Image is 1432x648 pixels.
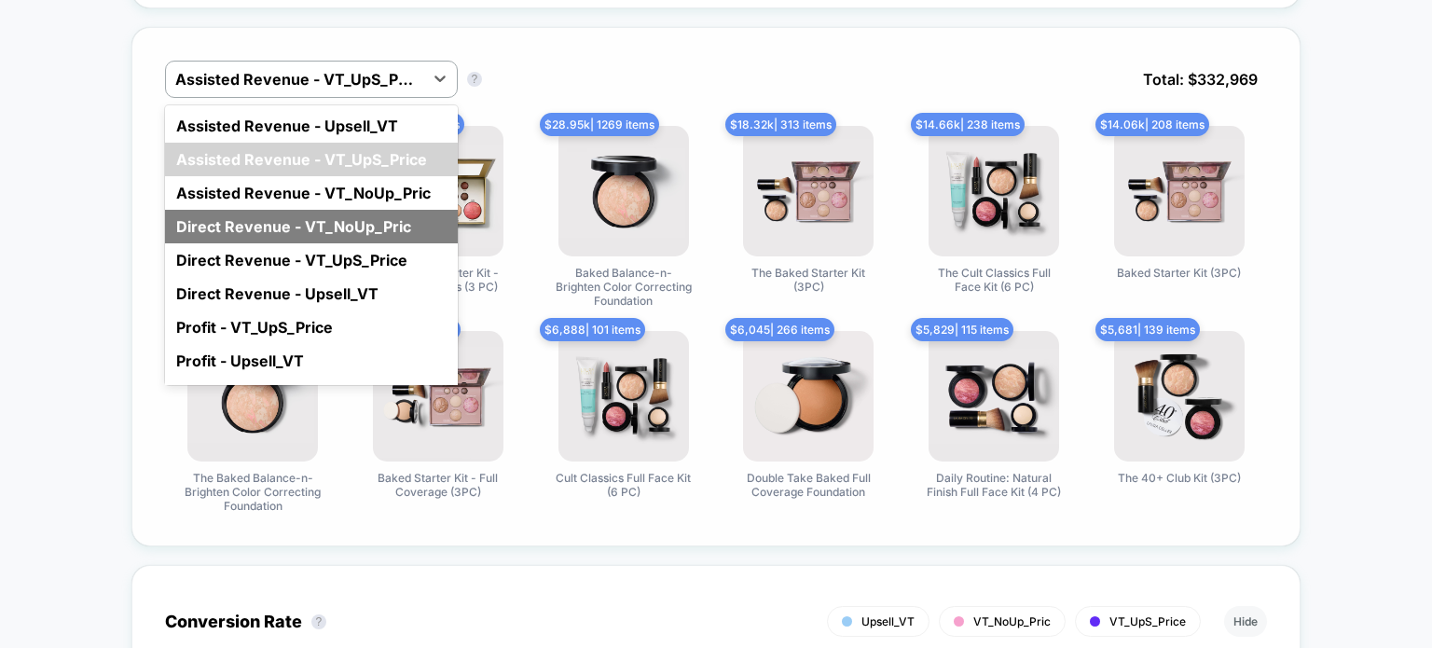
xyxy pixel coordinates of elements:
[165,310,458,344] div: Profit - VT_UpS_Price
[738,266,878,294] span: The Baked Starter Kit (3PC)
[467,72,482,87] button: ?
[187,331,318,462] img: The Baked Balance-n-Brighten Color Correcting Foundation
[311,614,326,629] button: ?
[924,471,1064,499] span: Daily Routine: Natural Finish Full Face Kit (4 PC)
[1114,126,1245,256] img: Baked Starter Kit (3PC)
[973,614,1051,628] span: VT_NoUp_Pric
[368,471,508,499] span: Baked Starter Kit - Full Coverage (3PC)
[738,471,878,499] span: Double Take Baked Full Coverage Foundation
[1134,61,1267,98] span: Total: $ 332,969
[924,266,1064,294] span: The Cult Classics Full Face Kit (6 PC)
[861,614,915,628] span: Upsell_VT
[929,331,1059,462] img: Daily Routine: Natural Finish Full Face Kit (4 PC)
[165,277,458,310] div: Direct Revenue - Upsell_VT
[373,331,503,462] img: Baked Starter Kit - Full Coverage (3PC)
[165,378,458,411] div: Profit - VT_NoUp_Pric
[165,210,458,243] div: Direct Revenue - VT_NoUp_Pric
[165,176,458,210] div: Assisted Revenue - VT_NoUp_Pric
[558,126,689,256] img: Baked Balance-n-Brighten Color Correcting Foundation
[743,126,874,256] img: The Baked Starter Kit (3PC)
[929,126,1059,256] img: The Cult Classics Full Face Kit (6 PC)
[165,109,458,143] div: Assisted Revenue - Upsell_VT
[1117,266,1241,280] span: Baked Starter Kit (3PC)
[540,318,645,341] span: $ 6,888 | 101 items
[558,331,689,462] img: Cult Classics Full Face Kit (6 PC)
[1224,606,1267,637] button: Hide
[165,143,458,176] div: Assisted Revenue - VT_UpS_Price
[725,113,836,136] span: $ 18.32k | 313 items
[1109,614,1186,628] span: VT_UpS_Price
[554,471,694,499] span: Cult Classics Full Face Kit (6 PC)
[1095,113,1209,136] span: $ 14.06k | 208 items
[743,331,874,462] img: Double Take Baked Full Coverage Foundation
[1114,331,1245,462] img: The 40+ Club Kit (3PC)
[554,266,694,308] span: Baked Balance-n-Brighten Color Correcting Foundation
[725,318,834,341] span: $ 6,045 | 266 items
[183,471,323,513] span: The Baked Balance-n-Brighten Color Correcting Foundation
[165,344,458,378] div: Profit - Upsell_VT
[911,318,1013,341] span: $ 5,829 | 115 items
[911,113,1025,136] span: $ 14.66k | 238 items
[1095,318,1200,341] span: $ 5,681 | 139 items
[540,113,659,136] span: $ 28.95k | 1269 items
[1118,471,1241,485] span: The 40+ Club Kit (3PC)
[165,243,458,277] div: Direct Revenue - VT_UpS_Price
